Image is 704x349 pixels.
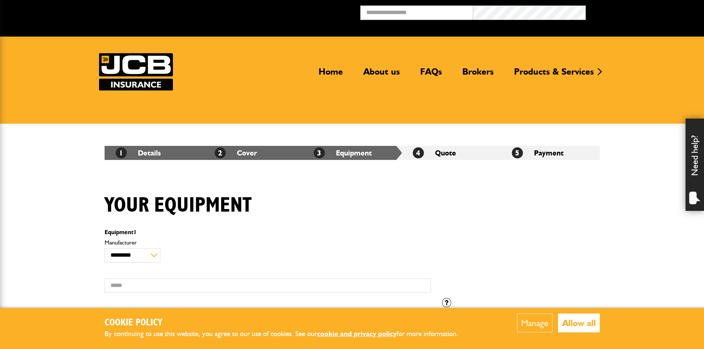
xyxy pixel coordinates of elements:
[317,329,397,338] a: cookie and privacy policy
[105,193,252,218] h1: Your equipment
[457,66,499,83] a: Brokers
[105,229,431,235] p: Equipment
[105,240,431,246] label: Manufacturer
[116,148,161,157] a: 1Details
[517,314,552,332] button: Manage
[215,148,257,157] a: 2Cover
[105,328,470,340] p: By continuing to use this website, you agree to our use of cookies. See our for more information.
[415,66,448,83] a: FAQs
[314,147,325,158] span: 3
[99,53,173,90] a: JCB Insurance Services
[358,66,405,83] a: About us
[99,53,173,90] img: JCB Insurance Services logo
[215,147,226,158] span: 2
[105,317,470,329] h2: Cookie Policy
[586,6,698,17] button: Broker Login
[303,146,402,160] li: Equipment
[558,314,600,332] button: Allow all
[509,66,599,83] a: Products & Services
[313,66,348,83] a: Home
[116,147,127,158] span: 1
[413,147,424,158] span: 4
[512,147,523,158] span: 5
[686,119,704,211] div: Need help?
[402,146,501,160] li: Quote
[501,146,600,160] li: Payment
[133,229,137,236] span: 1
